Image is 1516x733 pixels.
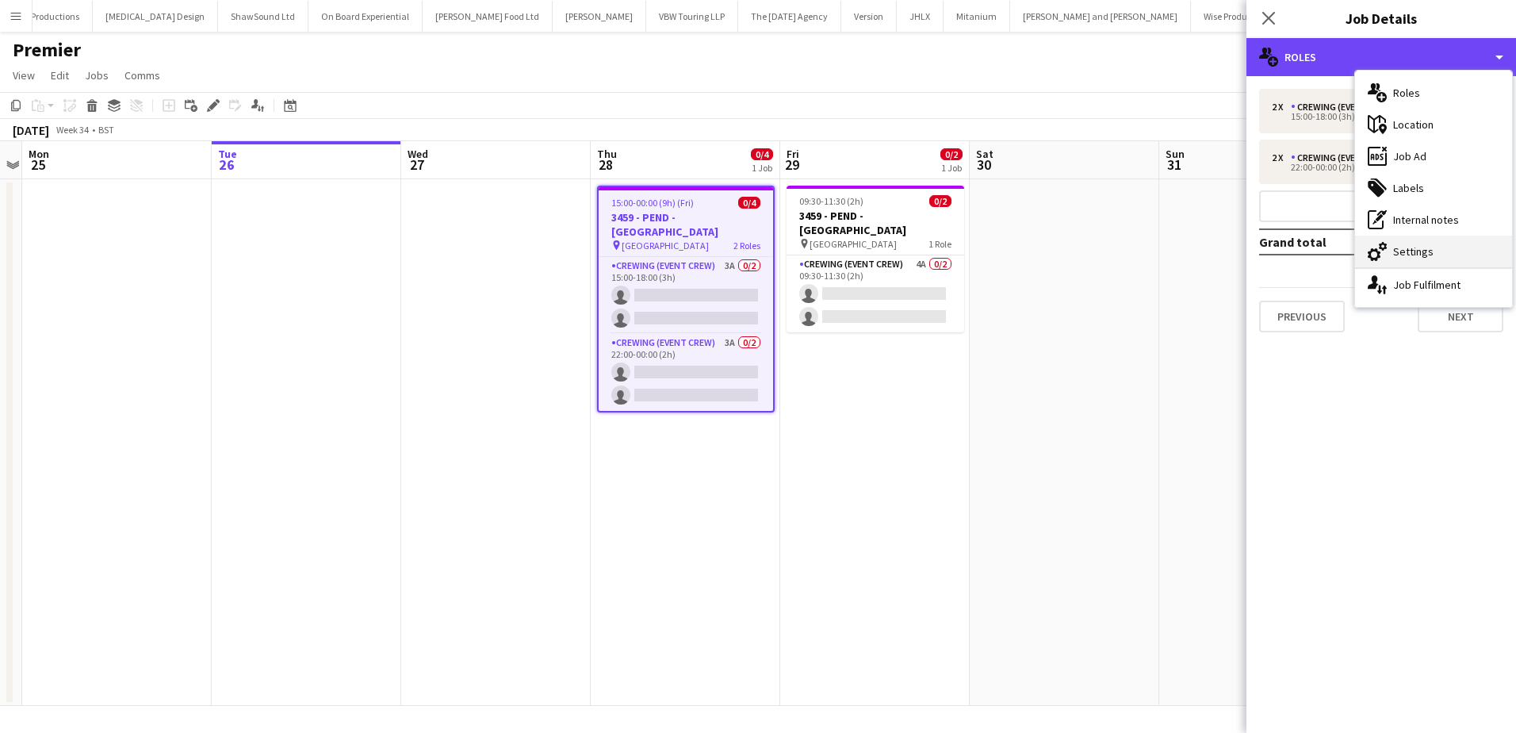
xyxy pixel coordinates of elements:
a: Jobs [78,65,115,86]
a: View [6,65,41,86]
button: [PERSON_NAME] and [PERSON_NAME] [1010,1,1191,32]
div: Job Fulfilment [1355,269,1512,301]
td: Grand total [1259,229,1428,255]
app-card-role: Crewing (Event Crew)3A0/215:00-18:00 (3h) [599,257,773,334]
button: ShawSound Ltd [218,1,308,32]
span: 2 Roles [733,240,760,251]
span: Wed [408,147,428,161]
div: 2 x [1272,152,1291,163]
span: 25 [26,155,49,174]
app-card-role: Crewing (Event Crew)3A0/222:00-00:00 (2h) [599,334,773,411]
span: 27 [405,155,428,174]
button: [MEDICAL_DATA] Design [93,1,218,32]
span: 09:30-11:30 (2h) [799,195,863,207]
span: 1 Role [928,238,951,250]
div: Job Ad [1355,140,1512,172]
a: Edit [44,65,75,86]
span: Fri [787,147,799,161]
span: [GEOGRAPHIC_DATA] [810,238,897,250]
div: [DATE] [13,122,49,138]
app-job-card: 09:30-11:30 (2h)0/23459 - PEND - [GEOGRAPHIC_DATA] [GEOGRAPHIC_DATA]1 RoleCrewing (Event Crew)4A0... [787,186,964,332]
h3: 3459 - PEND - [GEOGRAPHIC_DATA] [787,209,964,237]
div: 1 Job [752,162,772,174]
span: Mon [29,147,49,161]
button: Box Productions [2,1,93,32]
app-job-card: 15:00-00:00 (9h) (Fri)0/43459 - PEND - [GEOGRAPHIC_DATA] [GEOGRAPHIC_DATA]2 RolesCrewing (Event C... [597,186,775,413]
span: 26 [216,155,237,174]
div: Roles [1355,77,1512,109]
span: 15:00-00:00 (9h) (Fri) [611,197,694,209]
span: 0/4 [738,197,760,209]
button: Mitanium [944,1,1010,32]
a: Comms [118,65,167,86]
span: Week 34 [52,124,92,136]
button: Version [841,1,897,32]
div: 22:00-00:00 (2h) [1272,163,1474,171]
span: 0/2 [929,195,951,207]
div: Crewing (Event Crew) [1291,102,1403,113]
div: BST [98,124,114,136]
div: Labels [1355,172,1512,204]
span: Thu [597,147,617,161]
button: The [DATE] Agency [738,1,841,32]
h1: Premier [13,38,81,62]
button: Previous [1259,301,1345,332]
div: Internal notes [1355,204,1512,236]
div: Roles [1246,38,1516,76]
button: [PERSON_NAME] Food Ltd [423,1,553,32]
div: Settings [1355,236,1512,267]
div: 15:00-18:00 (3h) [1272,113,1474,121]
span: 31 [1163,155,1185,174]
button: [PERSON_NAME] [553,1,646,32]
button: On Board Experiential [308,1,423,32]
span: Sun [1166,147,1185,161]
button: JHLX [897,1,944,32]
button: Add role [1259,190,1503,222]
span: Jobs [85,68,109,83]
div: Crewing (Event Crew) [1291,152,1403,163]
span: 29 [784,155,799,174]
span: 0/4 [751,148,773,160]
span: 0/2 [940,148,963,160]
span: Comms [124,68,160,83]
div: Location [1355,109,1512,140]
h3: Job Details [1246,8,1516,29]
div: 1 Job [941,162,962,174]
span: View [13,68,35,83]
button: VBW Touring LLP [646,1,738,32]
span: Sat [976,147,993,161]
button: Next [1418,301,1503,332]
span: 30 [974,155,993,174]
span: [GEOGRAPHIC_DATA] [622,240,709,251]
app-card-role: Crewing (Event Crew)4A0/209:30-11:30 (2h) [787,255,964,332]
div: 2 x [1272,102,1291,113]
span: Edit [51,68,69,83]
span: Tue [218,147,237,161]
h3: 3459 - PEND - [GEOGRAPHIC_DATA] [599,210,773,239]
button: Wise Productions [1191,1,1285,32]
span: 28 [595,155,617,174]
